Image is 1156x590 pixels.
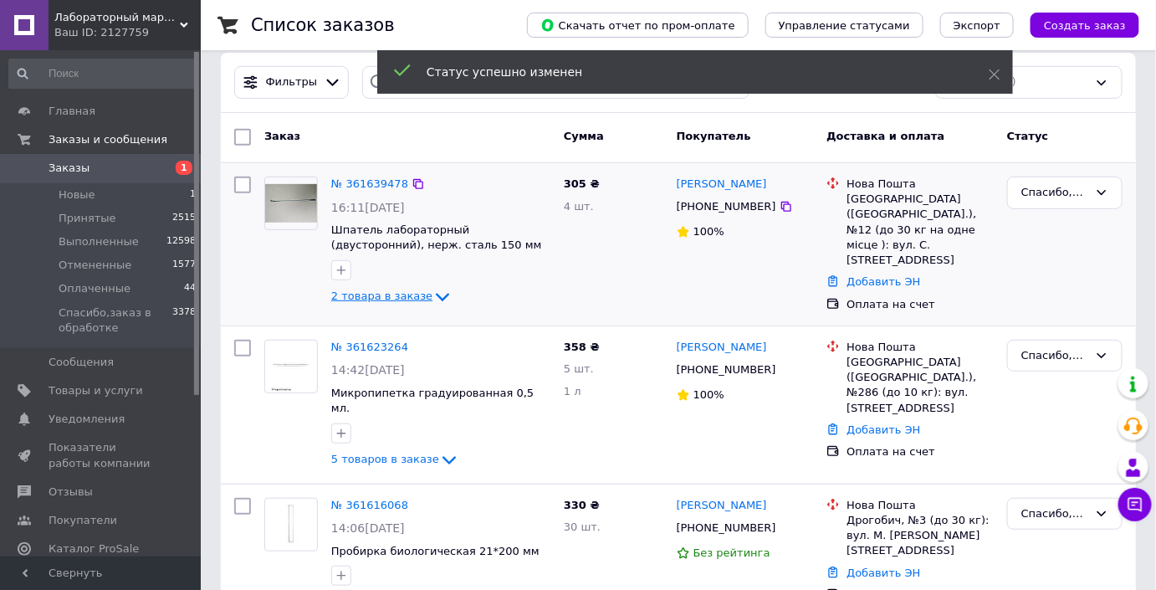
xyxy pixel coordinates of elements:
span: Новые [59,187,95,203]
a: 2 товара в заказе [331,290,453,302]
span: 100% [693,225,724,238]
span: Оплаченные [59,281,130,296]
div: [PHONE_NUMBER] [673,196,780,218]
span: Лабораторный маркет [54,10,180,25]
span: Экспорт [954,19,1000,32]
span: Создать заказ [1044,19,1126,32]
span: Покупатель [677,130,751,142]
div: Оплата на счет [847,444,994,459]
span: 5 шт. [564,362,594,375]
span: 14:06[DATE] [331,521,405,535]
div: Дрогобич, №3 (до 30 кг): вул. М. [PERSON_NAME][STREET_ADDRESS] [847,513,994,559]
span: 2515 [172,211,196,226]
span: Заказ [264,130,300,142]
a: Фото товару [264,340,318,393]
a: Фото товару [264,177,318,230]
button: Экспорт [940,13,1014,38]
a: Добавить ЭН [847,423,920,436]
span: Сумма [564,130,604,142]
a: Фото товару [264,498,318,552]
span: 30 шт. [564,521,601,533]
a: № 361616068 [331,499,408,511]
a: Создать заказ [1014,18,1139,31]
span: 44 [184,281,196,296]
span: Управление статусами [779,19,910,32]
span: 1 л [564,385,581,398]
span: Показатели работы компании [49,440,155,470]
button: Создать заказ [1031,13,1139,38]
span: Заказы и сообщения [49,132,167,147]
span: Сообщения [49,355,114,370]
span: Заказы [49,161,90,176]
button: Скачать отчет по пром-оплате [527,13,749,38]
a: [PERSON_NAME] [677,177,767,192]
span: 330 ₴ [564,499,600,511]
span: Отмененные [59,258,131,273]
span: Статус [1007,130,1049,142]
div: Нова Пошта [847,340,994,355]
span: Без рейтинга [693,546,770,559]
div: [PHONE_NUMBER] [673,517,780,539]
a: Пробирка биологическая 21*200 мм [331,545,540,557]
span: Товары и услуги [49,383,143,398]
span: Спасибо,заказ в обработке [59,305,172,336]
div: Спасибо,заказ в обработке [1021,184,1088,202]
span: Главная [49,104,95,119]
a: № 361639478 [331,177,408,190]
span: 14:42[DATE] [331,363,405,377]
h1: Список заказов [251,15,395,35]
div: Оплата на счет [847,297,994,312]
span: Принятые [59,211,116,226]
span: 16:11[DATE] [331,201,405,214]
span: 1 [190,187,196,203]
div: Ваш ID: 2127759 [54,25,201,40]
span: Каталог ProSale [49,541,139,557]
a: Добавить ЭН [847,567,920,579]
span: 305 ₴ [564,177,600,190]
button: Чат с покупателем [1118,488,1152,521]
img: Фото товару [265,504,317,545]
div: Нова Пошта [847,177,994,192]
span: Доставка и оплата [826,130,944,142]
span: Уведомления [49,412,125,427]
a: [PERSON_NAME] [677,498,767,514]
input: Поиск [8,59,197,89]
div: Спасибо,заказ в обработке [1021,347,1088,365]
img: Фото товару [265,184,317,223]
span: 100% [693,388,724,401]
div: [PHONE_NUMBER] [673,359,780,381]
a: 5 товаров в заказе [331,453,459,465]
span: 1 [176,161,192,175]
span: 358 ₴ [564,341,600,353]
button: Управление статусами [765,13,923,38]
span: 5 товаров в заказе [331,453,439,465]
span: Скачать отчет по пром-оплате [540,18,735,33]
div: Нова Пошта [847,498,994,513]
span: 4 шт. [564,200,594,213]
img: Фото товару [270,341,312,392]
span: 2 товара в заказе [331,290,432,303]
div: Статус успешно изменен [427,64,947,80]
a: Шпатель лабораторный (двусторонний), нерж. сталь 150 мм [331,223,542,252]
span: 1577 [172,258,196,273]
span: 12598 [166,234,196,249]
span: Отзывы [49,485,93,500]
span: 3378 [172,305,196,336]
div: [GEOGRAPHIC_DATA] ([GEOGRAPHIC_DATA].), №286 (до 10 кг): вул. [STREET_ADDRESS] [847,355,994,416]
div: Спасибо,заказ в обработке [1021,505,1088,523]
span: Фильтры [266,74,318,90]
a: № 361623264 [331,341,408,353]
a: Микропипетка градуированная 0,5 мл. [331,387,534,415]
a: Добавить ЭН [847,275,920,288]
a: [PERSON_NAME] [677,340,767,356]
div: [GEOGRAPHIC_DATA] ([GEOGRAPHIC_DATA].), №12 (до 30 кг на одне місце ): вул. С. [STREET_ADDRESS] [847,192,994,268]
span: Покупатели [49,513,117,528]
span: Выполненные [59,234,139,249]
